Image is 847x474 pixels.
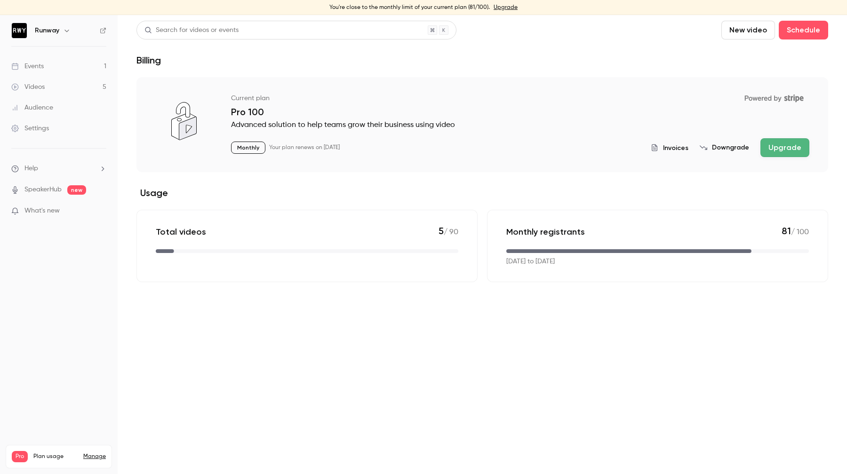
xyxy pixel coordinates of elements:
[33,453,78,460] span: Plan usage
[506,226,585,237] p: Monthly registrants
[651,143,688,153] button: Invoices
[782,225,791,237] span: 81
[439,225,444,237] span: 5
[269,144,340,151] p: Your plan renews on [DATE]
[83,453,106,460] a: Manage
[12,451,28,462] span: Pro
[35,26,59,35] h6: Runway
[760,138,809,157] button: Upgrade
[12,23,27,38] img: Runway
[67,185,86,195] span: new
[231,119,809,131] p: Advanced solution to help teams grow their business using video
[144,25,239,35] div: Search for videos or events
[439,225,458,238] p: / 90
[779,21,828,39] button: Schedule
[95,207,106,215] iframe: Noticeable Trigger
[24,206,60,216] span: What's new
[11,82,45,92] div: Videos
[156,226,206,237] p: Total videos
[231,94,270,103] p: Current plan
[506,257,555,267] p: [DATE] to [DATE]
[136,55,161,66] h1: Billing
[782,225,809,238] p: / 100
[721,21,775,39] button: New video
[663,143,688,153] span: Invoices
[231,106,809,118] p: Pro 100
[24,185,62,195] a: SpeakerHub
[11,124,49,133] div: Settings
[11,103,53,112] div: Audience
[11,164,106,174] li: help-dropdown-opener
[700,143,749,152] button: Downgrade
[231,142,265,154] p: Monthly
[24,164,38,174] span: Help
[136,77,828,282] section: billing
[11,62,44,71] div: Events
[136,187,828,198] h2: Usage
[494,4,518,11] a: Upgrade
